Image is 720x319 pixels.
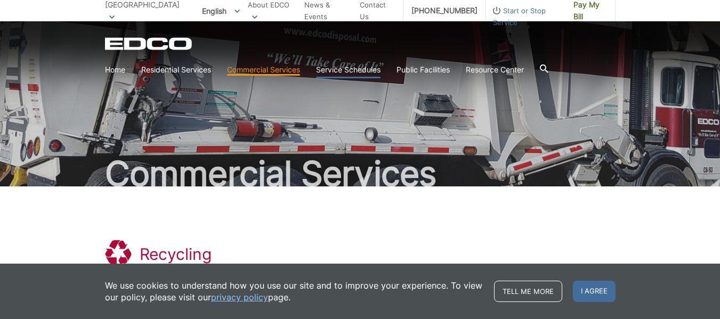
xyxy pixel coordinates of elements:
span: I agree [573,281,616,302]
span: English [194,2,248,20]
a: Tell me more [494,281,562,302]
a: Commercial Services [227,64,300,76]
p: We use cookies to understand how you use our site and to improve your experience. To view our pol... [105,280,483,303]
a: EDCD logo. Return to the homepage. [105,37,193,50]
a: Residential Services [141,64,211,76]
a: Home [105,64,125,76]
a: privacy policy [211,291,268,303]
h1: Recycling [140,244,212,264]
a: Service Schedules [316,64,381,76]
a: Public Facilities [397,64,450,76]
a: Resource Center [466,64,524,76]
h2: Commercial Services [105,157,616,191]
